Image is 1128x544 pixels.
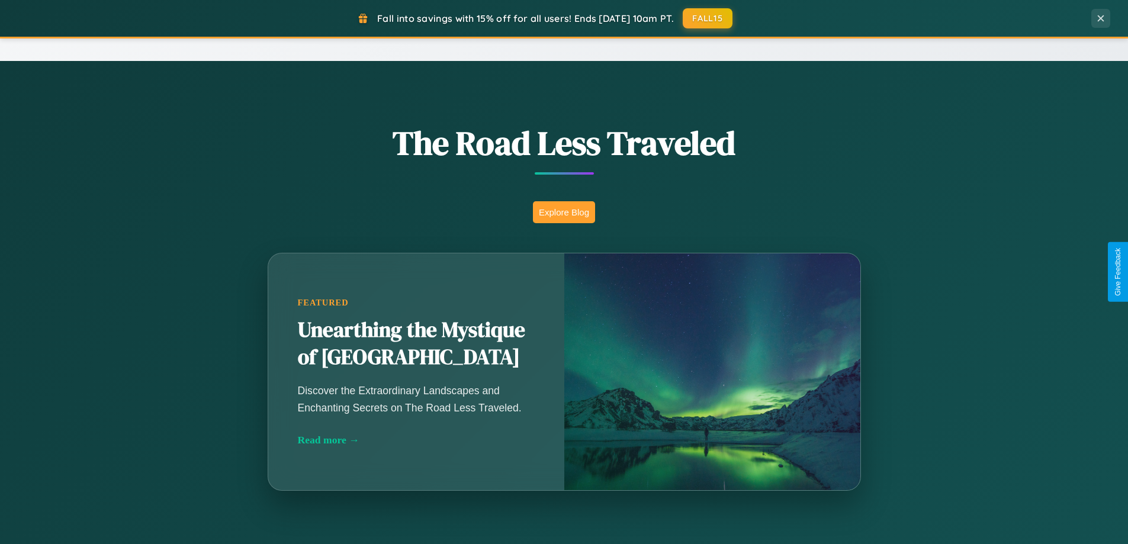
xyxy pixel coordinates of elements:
[298,434,535,446] div: Read more →
[298,382,535,416] p: Discover the Extraordinary Landscapes and Enchanting Secrets on The Road Less Traveled.
[298,298,535,308] div: Featured
[298,317,535,371] h2: Unearthing the Mystique of [GEOGRAPHIC_DATA]
[377,12,674,24] span: Fall into savings with 15% off for all users! Ends [DATE] 10am PT.
[683,8,732,28] button: FALL15
[533,201,595,223] button: Explore Blog
[209,120,920,166] h1: The Road Less Traveled
[1114,248,1122,296] div: Give Feedback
